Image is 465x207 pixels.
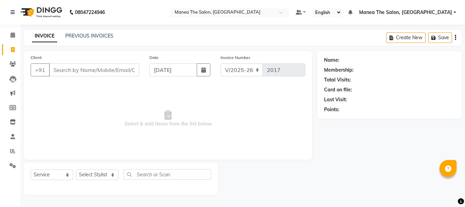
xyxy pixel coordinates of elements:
button: Create New [386,32,426,43]
button: +91 [31,63,50,76]
b: 08047224946 [75,3,105,22]
div: Card on file: [324,86,352,93]
span: Manea The Salon, [GEOGRAPHIC_DATA] [359,9,452,16]
div: Last Visit: [324,96,347,103]
input: Search or Scan [124,169,211,180]
label: Client [31,55,42,61]
span: Select & add items from the list below [31,85,305,153]
a: PREVIOUS INVOICES [65,33,113,39]
img: logo [17,3,64,22]
button: Save [428,32,452,43]
input: Search by Name/Mobile/Email/Code [49,63,139,76]
div: Points: [324,106,339,113]
label: Date [149,55,159,61]
a: INVOICE [32,30,57,42]
div: Total Visits: [324,76,351,84]
div: Membership: [324,66,354,74]
div: Name: [324,57,339,64]
label: Invoice Number [221,55,250,61]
